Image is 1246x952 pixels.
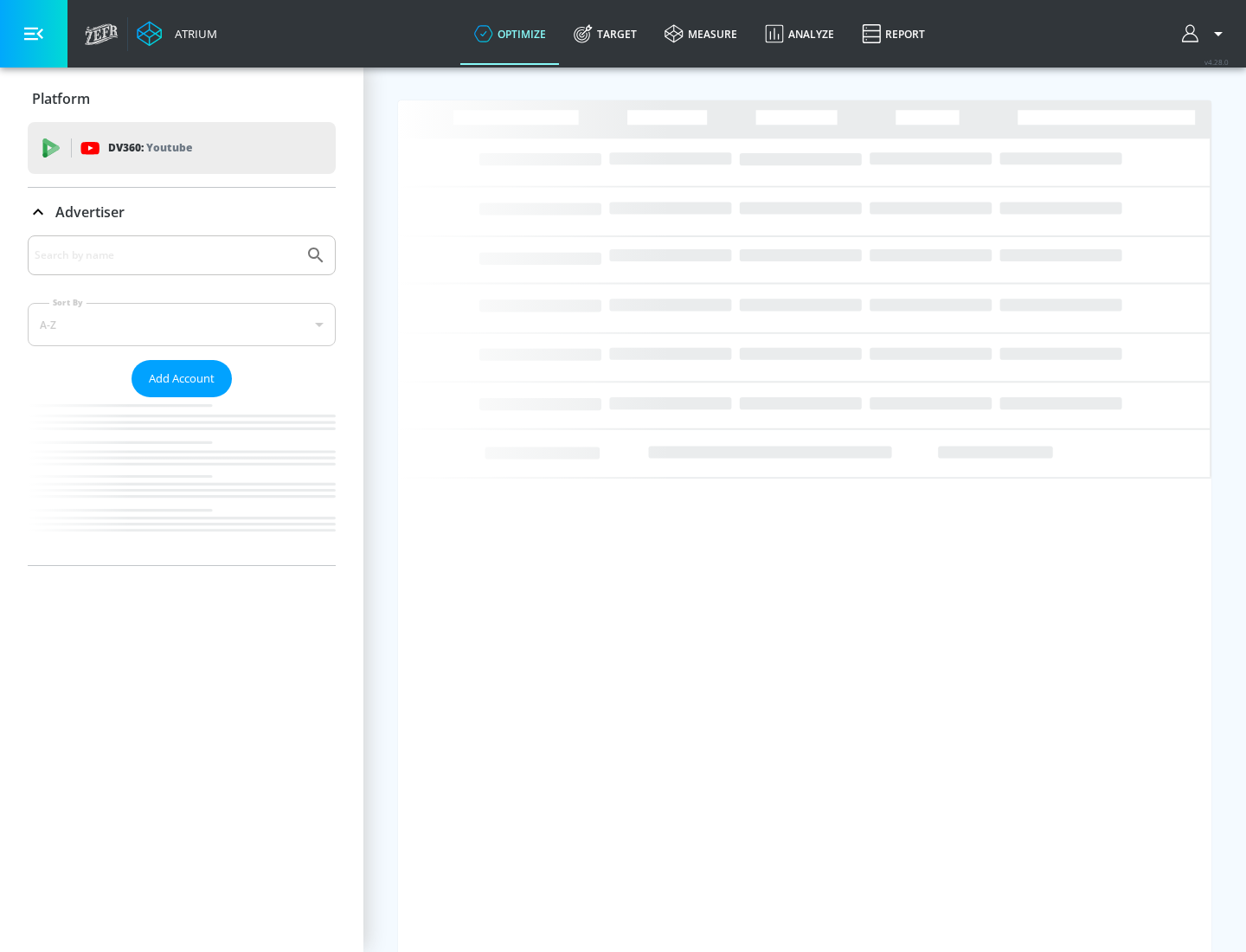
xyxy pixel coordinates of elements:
[132,360,232,397] button: Add Account
[28,188,336,236] div: Advertiser
[149,369,215,389] span: Add Account
[28,122,336,174] div: DV360: Youtube
[751,3,848,65] a: Analyze
[55,203,125,222] p: Advertiser
[49,297,87,308] label: Sort By
[460,3,560,65] a: optimize
[28,235,336,565] div: Advertiser
[168,26,217,42] div: Atrium
[28,397,336,565] nav: list of Advertiser
[28,303,336,346] div: A-Z
[651,3,751,65] a: measure
[560,3,651,65] a: Target
[28,74,336,123] div: Platform
[146,138,192,157] p: Youtube
[108,138,192,158] p: DV360:
[35,244,297,267] input: Search by name
[137,21,217,47] a: Atrium
[848,3,939,65] a: Report
[1204,57,1229,67] span: v 4.28.0
[32,89,90,108] p: Platform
